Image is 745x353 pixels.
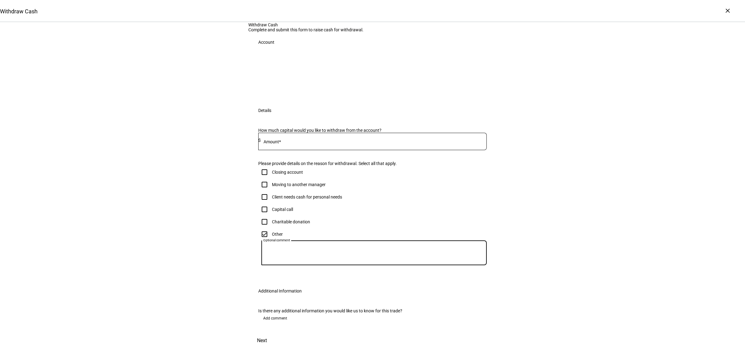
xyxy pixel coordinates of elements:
[263,313,287,323] span: Add comment
[248,27,497,32] div: Complete and submit this form to raise cash for withdrawal.
[248,333,276,348] button: Next
[248,22,497,27] div: Withdraw Cash
[272,182,326,187] div: Moving to another manager
[258,40,274,45] div: Account
[258,108,271,113] div: Details
[257,333,267,348] span: Next
[258,313,292,323] button: Add comment
[264,139,281,144] mat-label: Amount*
[272,219,310,224] div: Charitable donation
[272,232,283,237] div: Other
[272,170,303,175] div: Closing account
[258,308,487,313] div: Is there any additional information you would like us to know for this trade?
[723,6,733,16] div: ×
[258,138,261,143] span: $
[272,207,293,212] div: Capital call
[258,161,487,166] div: Please provide details on the reason for withdrawal. Select all that apply.
[272,194,342,199] div: Client needs cash for personal needs
[258,288,302,293] div: Additional Information
[258,128,487,133] div: How much capital would you like to withdraw from the account?
[263,238,290,242] mat-label: Optional comment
